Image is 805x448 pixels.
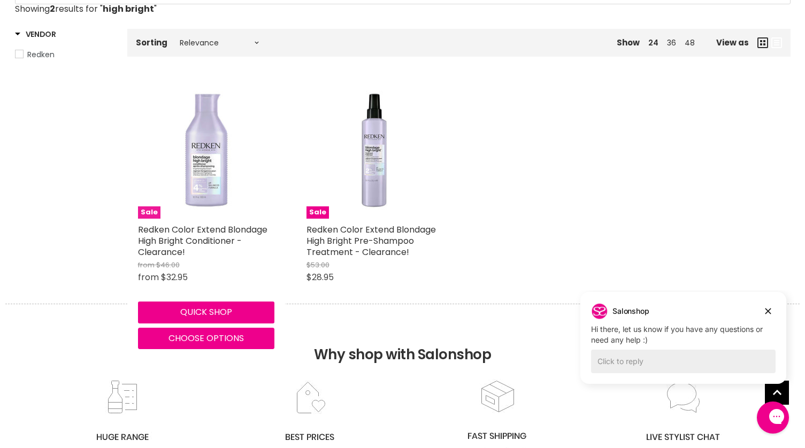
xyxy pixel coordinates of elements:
h2: Why shop with Salonshop [5,304,800,379]
a: 24 [648,37,658,48]
img: Redken Color Extend Blondage High Bright Conditioner - Clearance! [138,82,274,219]
a: Redken [15,49,114,60]
img: Redken Color Extend Blondage High Bright Pre-Shampoo Treatment - Clearance! [306,82,443,219]
label: Sorting [136,38,167,47]
strong: high bright [103,3,154,15]
strong: 2 [50,3,55,15]
iframe: Gorgias live chat campaigns [572,290,794,400]
span: $53.00 [306,260,329,270]
span: Show [617,37,640,48]
span: $32.95 [161,271,188,283]
span: from [138,271,159,283]
a: 48 [685,37,695,48]
span: Sale [306,206,329,219]
button: Choose options [138,328,274,349]
h3: Vendor [15,29,56,40]
span: $28.95 [306,271,334,283]
a: Redken Color Extend Blondage High Bright Conditioner - Clearance! [138,223,267,258]
span: $46.00 [156,260,180,270]
span: Sale [138,206,160,219]
p: Showing results for " " [15,4,791,14]
a: 36 [667,37,676,48]
span: from [138,260,155,270]
a: Redken Color Extend Blondage High Bright Pre-Shampoo Treatment - Clearance!Sale [306,82,443,219]
a: Redken Color Extend Blondage High Bright Pre-Shampoo Treatment - Clearance! [306,223,436,258]
span: Choose options [168,332,244,344]
iframe: Gorgias live chat messenger [752,398,794,437]
span: View as [716,38,749,47]
span: Redken [27,49,55,60]
a: Redken Color Extend Blondage High Bright Conditioner - Clearance!Sale [138,82,274,219]
button: Quick shop [138,302,274,323]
